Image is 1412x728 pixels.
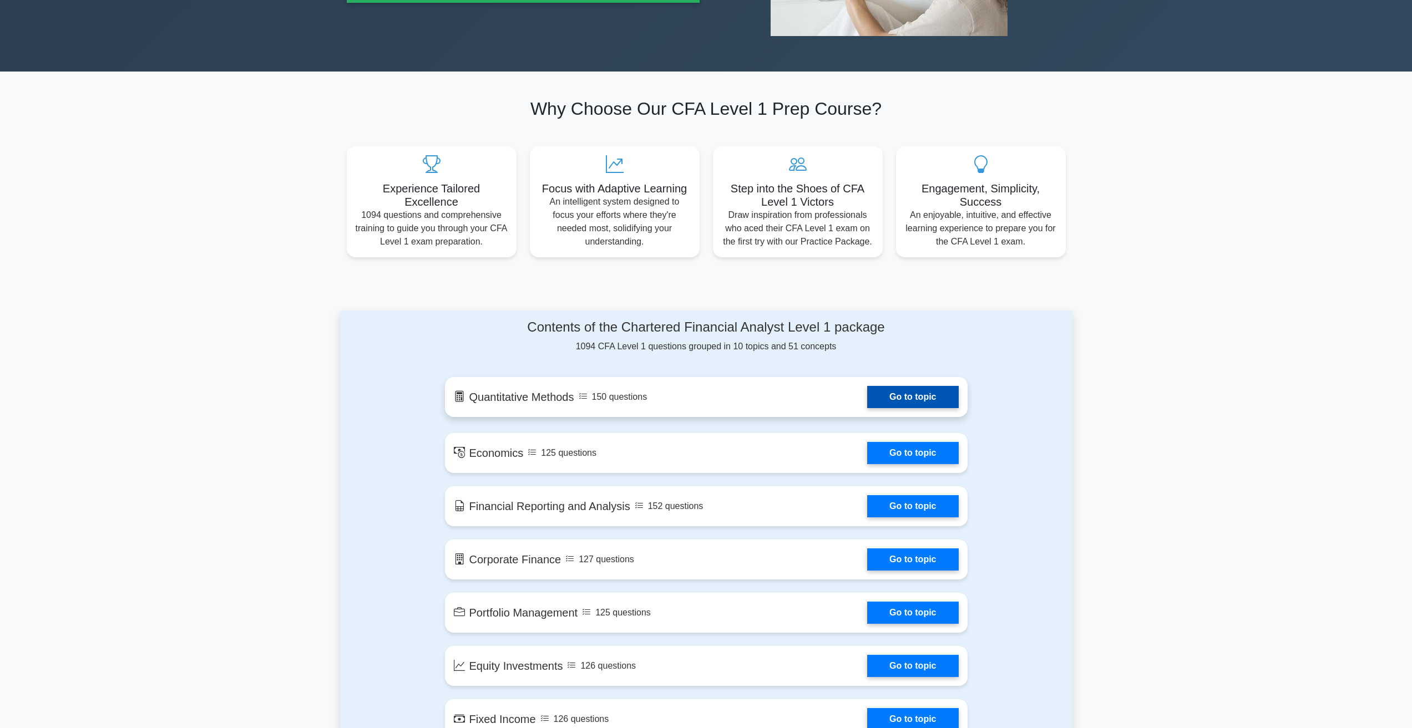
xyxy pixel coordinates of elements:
div: 1094 CFA Level 1 questions grouped in 10 topics and 51 concepts [445,319,968,353]
a: Go to topic [867,442,958,464]
p: An intelligent system designed to focus your efforts where they're needed most, solidifying your ... [539,195,691,248]
h5: Step into the Shoes of CFA Level 1 Victors [722,182,874,208]
h4: Contents of the Chartered Financial Analyst Level 1 package [445,319,968,335]
h2: Why Choose Our CFA Level 1 Prep Course? [347,98,1066,119]
p: An enjoyable, intuitive, and effective learning experience to prepare you for the CFA Level 1 exam. [905,208,1057,248]
p: 1094 questions and comprehensive training to guide you through your CFA Level 1 exam preparation. [356,208,508,248]
h5: Experience Tailored Excellence [356,182,508,208]
a: Go to topic [867,386,958,408]
a: Go to topic [867,495,958,517]
p: Draw inspiration from professionals who aced their CFA Level 1 exam on the first try with our Pra... [722,208,874,248]
a: Go to topic [867,655,958,677]
a: Go to topic [867,602,958,624]
h5: Engagement, Simplicity, Success [905,182,1057,208]
a: Go to topic [867,548,958,571]
h5: Focus with Adaptive Learning [539,182,691,195]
